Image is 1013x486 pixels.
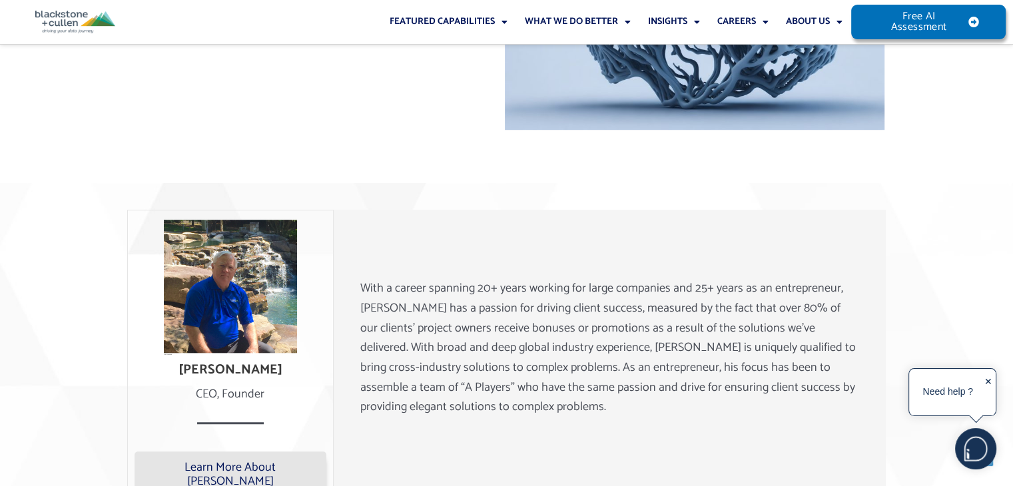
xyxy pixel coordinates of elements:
[878,11,960,33] span: Free AI Assessment
[984,372,992,413] div: ✕
[135,362,326,378] h4: [PERSON_NAME]
[135,385,326,405] div: CEO, Founder
[956,429,996,469] img: users%2F5SSOSaKfQqXq3cFEnIZRYMEs4ra2%2Fmedia%2Fimages%2F-Bulle%20blanche%20sans%20fond%20%2B%20ma...
[360,279,860,417] p: With a career spanning 20+ years working for large companies and 25+ years as an entrepreneur, [P...
[164,217,297,356] img: Lee Blackstone
[911,371,984,413] div: Need help ?
[851,5,1006,39] a: Free AI Assessment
